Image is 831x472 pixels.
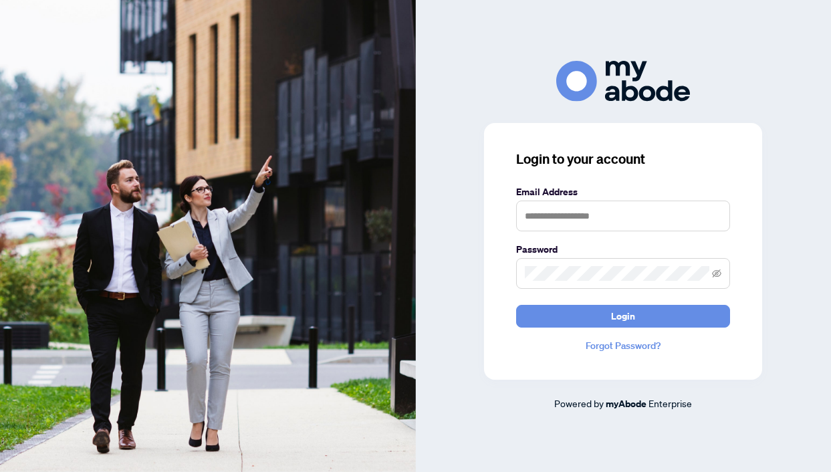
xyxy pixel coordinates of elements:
button: Login [516,305,730,328]
span: eye-invisible [712,269,721,278]
label: Email Address [516,185,730,199]
a: Forgot Password? [516,338,730,353]
h3: Login to your account [516,150,730,168]
span: Powered by [554,397,604,409]
label: Password [516,242,730,257]
span: Enterprise [648,397,692,409]
img: ma-logo [556,61,690,102]
a: myAbode [606,396,646,411]
span: Login [611,306,635,327]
